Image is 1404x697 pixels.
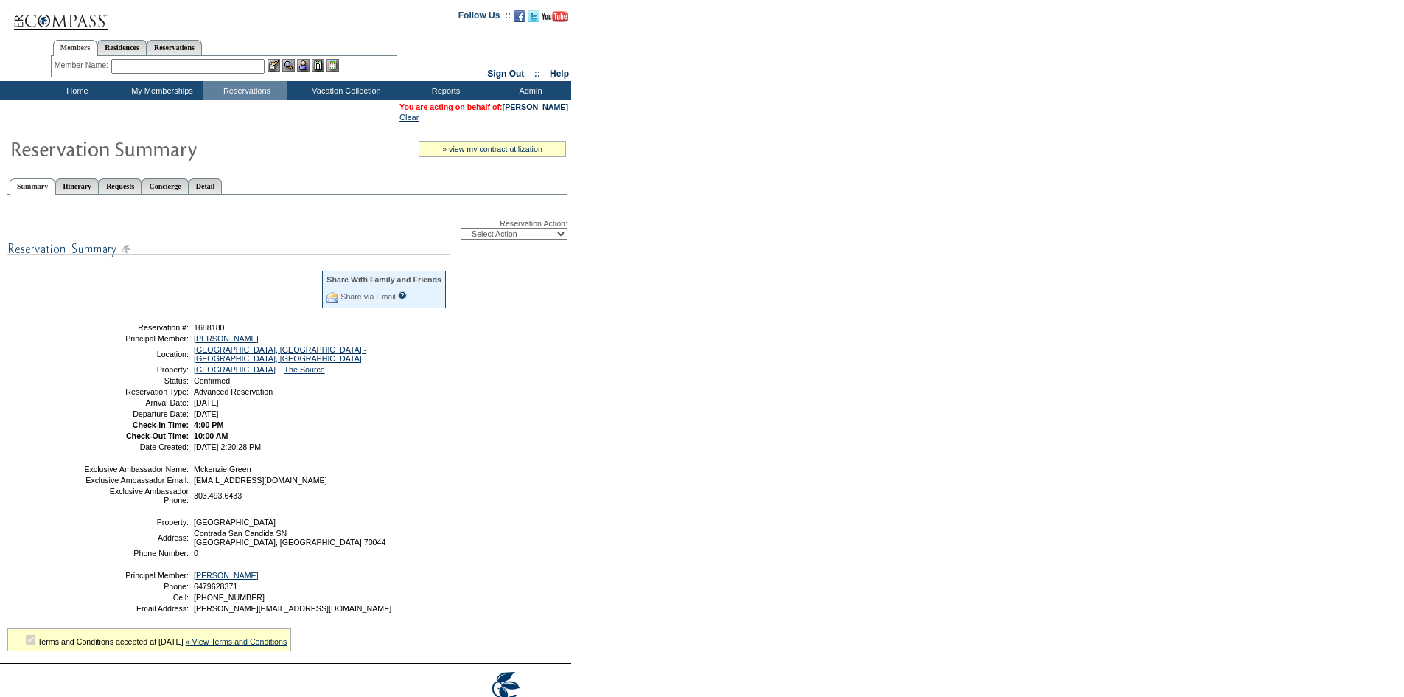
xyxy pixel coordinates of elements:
input: What is this? [398,291,407,299]
span: Confirmed [194,376,230,385]
td: Reports [402,81,486,100]
div: Reservation Action: [7,219,567,240]
td: Admin [486,81,571,100]
img: b_edit.gif [268,59,280,72]
span: Terms and Conditions accepted at [DATE] [38,637,184,646]
img: Subscribe to our YouTube Channel [542,11,568,22]
span: [DATE] 2:20:28 PM [194,443,261,451]
a: Residences [97,40,147,55]
span: Advanced Reservation [194,387,273,396]
td: Address: [83,529,189,547]
a: Help [550,69,569,79]
td: Follow Us :: [458,9,511,27]
span: [DATE] [194,409,219,418]
a: Itinerary [55,178,99,194]
td: Reservations [203,81,287,100]
span: Contrada San Candida SN [GEOGRAPHIC_DATA], [GEOGRAPHIC_DATA] 70044 [194,529,385,547]
span: 6479628371 [194,582,237,591]
a: [GEOGRAPHIC_DATA] [194,365,276,374]
span: [GEOGRAPHIC_DATA] [194,518,276,527]
span: Mckenzie Green [194,465,251,474]
span: 303.493.6433 [194,491,242,500]
span: 0 [194,549,198,558]
td: Date Created: [83,443,189,451]
img: Impersonate [297,59,310,72]
a: The Source [284,365,325,374]
span: 1688180 [194,323,225,332]
span: 10:00 AM [194,431,228,440]
a: » View Terms and Conditions [186,637,287,646]
td: Arrival Date: [83,398,189,407]
td: Status: [83,376,189,385]
td: Property: [83,518,189,527]
a: Subscribe to our YouTube Channel [542,15,568,24]
td: Exclusive Ambassador Email: [83,476,189,485]
td: Cell: [83,593,189,602]
a: Reservations [147,40,202,55]
span: You are acting on behalf of: [399,103,568,111]
a: Requests [99,178,142,194]
span: [PERSON_NAME][EMAIL_ADDRESS][DOMAIN_NAME] [194,604,391,613]
img: subTtlResSummary.gif [7,240,450,258]
td: Exclusive Ambassador Name: [83,465,189,474]
a: Become our fan on Facebook [514,15,525,24]
td: Departure Date: [83,409,189,418]
span: [PHONE_NUMBER] [194,593,265,602]
td: Exclusive Ambassador Phone: [83,487,189,504]
span: [EMAIL_ADDRESS][DOMAIN_NAME] [194,476,327,485]
a: Members [53,40,98,56]
a: Concierge [142,178,188,194]
td: Location: [83,345,189,363]
span: 4:00 PM [194,420,223,429]
img: View [282,59,295,72]
a: [PERSON_NAME] [194,571,259,580]
td: Reservation #: [83,323,189,332]
td: Principal Member: [83,571,189,580]
td: Reservation Type: [83,387,189,396]
td: Principal Member: [83,334,189,343]
a: Detail [189,178,223,194]
a: [GEOGRAPHIC_DATA], [GEOGRAPHIC_DATA] - [GEOGRAPHIC_DATA], [GEOGRAPHIC_DATA] [194,345,366,363]
td: Vacation Collection [287,81,402,100]
td: Email Address: [83,604,189,613]
td: Home [33,81,118,100]
span: [DATE] [194,398,219,407]
a: Summary [10,178,55,195]
div: Share With Family and Friends [326,275,441,284]
a: [PERSON_NAME] [194,334,259,343]
a: Clear [399,113,419,122]
a: [PERSON_NAME] [503,103,568,111]
a: Sign Out [487,69,524,79]
strong: Check-In Time: [133,420,189,429]
span: :: [534,69,540,79]
img: Follow us on Twitter [528,10,539,22]
img: Reservations [312,59,324,72]
td: Phone: [83,582,189,591]
div: Member Name: [55,59,111,72]
a: Follow us on Twitter [528,15,539,24]
td: My Memberships [118,81,203,100]
a: Share via Email [340,292,396,301]
img: b_calculator.gif [326,59,339,72]
td: Property: [83,365,189,374]
img: Become our fan on Facebook [514,10,525,22]
img: Reservaton Summary [10,133,304,163]
td: Phone Number: [83,549,189,558]
a: » view my contract utilization [442,145,542,153]
strong: Check-Out Time: [126,431,189,440]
